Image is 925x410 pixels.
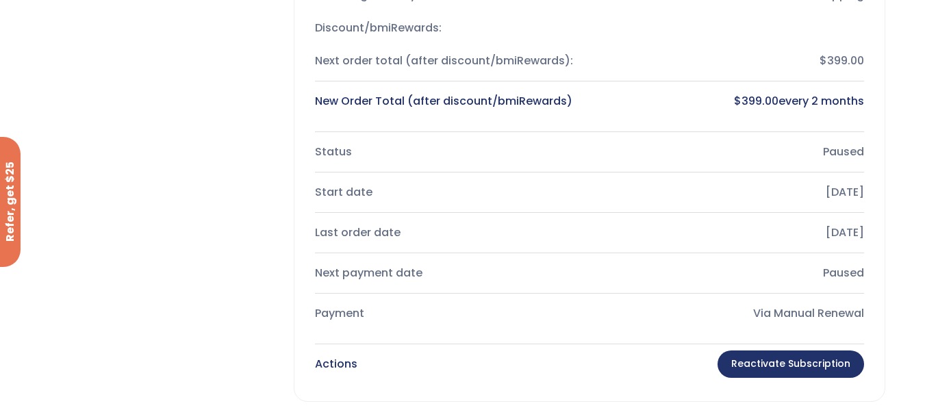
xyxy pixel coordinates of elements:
div: $399.00 [600,51,864,71]
a: Reactivate Subscription [718,350,864,378]
div: every 2 months [600,92,864,111]
div: Paused [600,264,864,283]
div: Next order total (after discount/bmiRewards): [315,51,579,71]
div: New Order Total (after discount/bmiRewards) [315,92,579,111]
div: Last order date [315,223,579,242]
div: Next payment date [315,264,579,283]
div: Start date [315,183,579,202]
div: [DATE] [600,223,864,242]
div: Paused [600,142,864,162]
div: [DATE] [600,183,864,202]
div: Actions [315,355,357,374]
span: $ [734,93,742,109]
div: Via Manual Renewal [600,304,864,323]
div: Discount/bmiRewards: [315,18,579,38]
div: Status [315,142,579,162]
div: Payment [315,304,579,323]
bdi: 399.00 [734,93,778,109]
